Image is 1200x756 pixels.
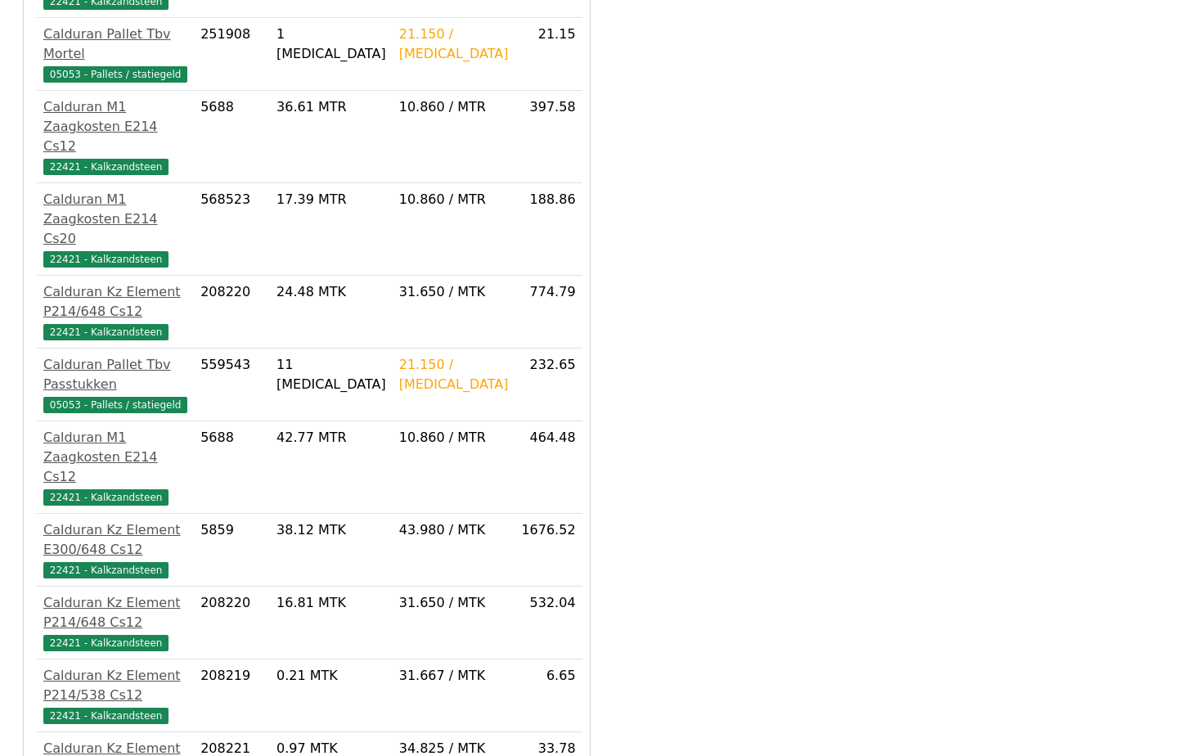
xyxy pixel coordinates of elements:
td: 559543 [194,349,270,421]
div: 1 [MEDICAL_DATA] [276,25,386,64]
td: 208219 [194,659,270,732]
div: 24.48 MTK [276,282,386,302]
div: Calduran Kz Element P214/538 Cs12 [43,666,187,705]
span: 22421 - Kalkzandsteen [43,251,169,268]
div: Calduran Pallet Tbv Mortel [43,25,187,64]
td: 208220 [194,276,270,349]
td: 774.79 [515,276,582,349]
div: 36.61 MTR [276,97,386,117]
td: 5688 [194,421,270,514]
div: Calduran Kz Element E300/648 Cs12 [43,520,187,560]
div: Calduran M1 Zaagkosten E214 Cs12 [43,428,187,487]
td: 188.86 [515,183,582,276]
div: 11 [MEDICAL_DATA] [276,355,386,394]
span: 22421 - Kalkzandsteen [43,708,169,724]
div: 31.650 / MTK [399,282,509,302]
td: 21.15 [515,18,582,91]
div: Calduran M1 Zaagkosten E214 Cs12 [43,97,187,156]
span: 05053 - Pallets / statiegeld [43,66,187,83]
span: 22421 - Kalkzandsteen [43,489,169,506]
td: 251908 [194,18,270,91]
div: 10.860 / MTR [399,428,509,448]
div: Calduran Pallet Tbv Passtukken [43,355,187,394]
span: 22421 - Kalkzandsteen [43,635,169,651]
td: 1676.52 [515,514,582,587]
a: Calduran Pallet Tbv Mortel05053 - Pallets / statiegeld [43,25,187,83]
td: 232.65 [515,349,582,421]
a: Calduran M1 Zaagkosten E214 Cs1222421 - Kalkzandsteen [43,97,187,176]
div: 38.12 MTK [276,520,386,540]
a: Calduran M1 Zaagkosten E214 Cs1222421 - Kalkzandsteen [43,428,187,506]
td: 568523 [194,183,270,276]
div: 0.21 MTK [276,666,386,686]
div: Calduran M1 Zaagkosten E214 Cs20 [43,190,187,249]
div: Calduran Kz Element P214/648 Cs12 [43,282,187,322]
span: 22421 - Kalkzandsteen [43,159,169,175]
span: 05053 - Pallets / statiegeld [43,397,187,413]
div: 17.39 MTR [276,190,386,209]
div: 43.980 / MTK [399,520,509,540]
td: 5688 [194,91,270,183]
div: Calduran Kz Element P214/648 Cs12 [43,593,187,632]
td: 464.48 [515,421,582,514]
td: 208220 [194,587,270,659]
span: 22421 - Kalkzandsteen [43,562,169,578]
td: 6.65 [515,659,582,732]
td: 532.04 [515,587,582,659]
div: 31.667 / MTK [399,666,509,686]
div: 21.150 / [MEDICAL_DATA] [399,355,509,394]
a: Calduran Kz Element P214/538 Cs1222421 - Kalkzandsteen [43,666,187,725]
div: 31.650 / MTK [399,593,509,613]
div: 42.77 MTR [276,428,386,448]
a: Calduran Pallet Tbv Passtukken05053 - Pallets / statiegeld [43,355,187,414]
div: 10.860 / MTR [399,190,509,209]
td: 397.58 [515,91,582,183]
div: 16.81 MTK [276,593,386,613]
a: Calduran M1 Zaagkosten E214 Cs2022421 - Kalkzandsteen [43,190,187,268]
a: Calduran Kz Element E300/648 Cs1222421 - Kalkzandsteen [43,520,187,579]
td: 5859 [194,514,270,587]
span: 22421 - Kalkzandsteen [43,324,169,340]
a: Calduran Kz Element P214/648 Cs1222421 - Kalkzandsteen [43,282,187,341]
div: 21.150 / [MEDICAL_DATA] [399,25,509,64]
div: 10.860 / MTR [399,97,509,117]
a: Calduran Kz Element P214/648 Cs1222421 - Kalkzandsteen [43,593,187,652]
